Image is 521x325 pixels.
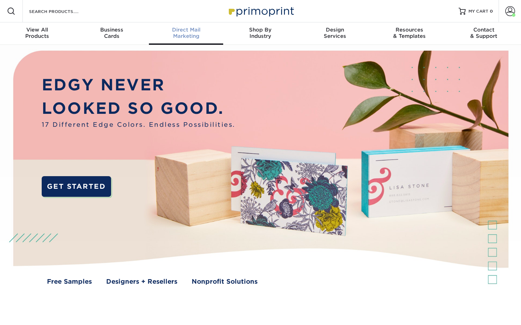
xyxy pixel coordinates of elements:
[372,27,446,39] div: & Templates
[447,22,521,45] a: Contact& Support
[372,27,446,33] span: Resources
[223,27,297,39] div: Industry
[298,22,372,45] a: DesignServices
[447,27,521,33] span: Contact
[223,27,297,33] span: Shop By
[47,277,92,286] a: Free Samples
[149,22,223,45] a: Direct MailMarketing
[447,27,521,39] div: & Support
[226,4,296,19] img: Primoprint
[468,8,488,14] span: MY CART
[74,27,149,33] span: Business
[74,27,149,39] div: Cards
[149,27,223,33] span: Direct Mail
[372,22,446,45] a: Resources& Templates
[106,277,177,286] a: Designers + Resellers
[298,27,372,39] div: Services
[298,27,372,33] span: Design
[223,22,297,45] a: Shop ByIndustry
[74,22,149,45] a: BusinessCards
[192,277,258,286] a: Nonprofit Solutions
[490,9,493,14] span: 0
[28,7,97,15] input: SEARCH PRODUCTS.....
[149,27,223,39] div: Marketing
